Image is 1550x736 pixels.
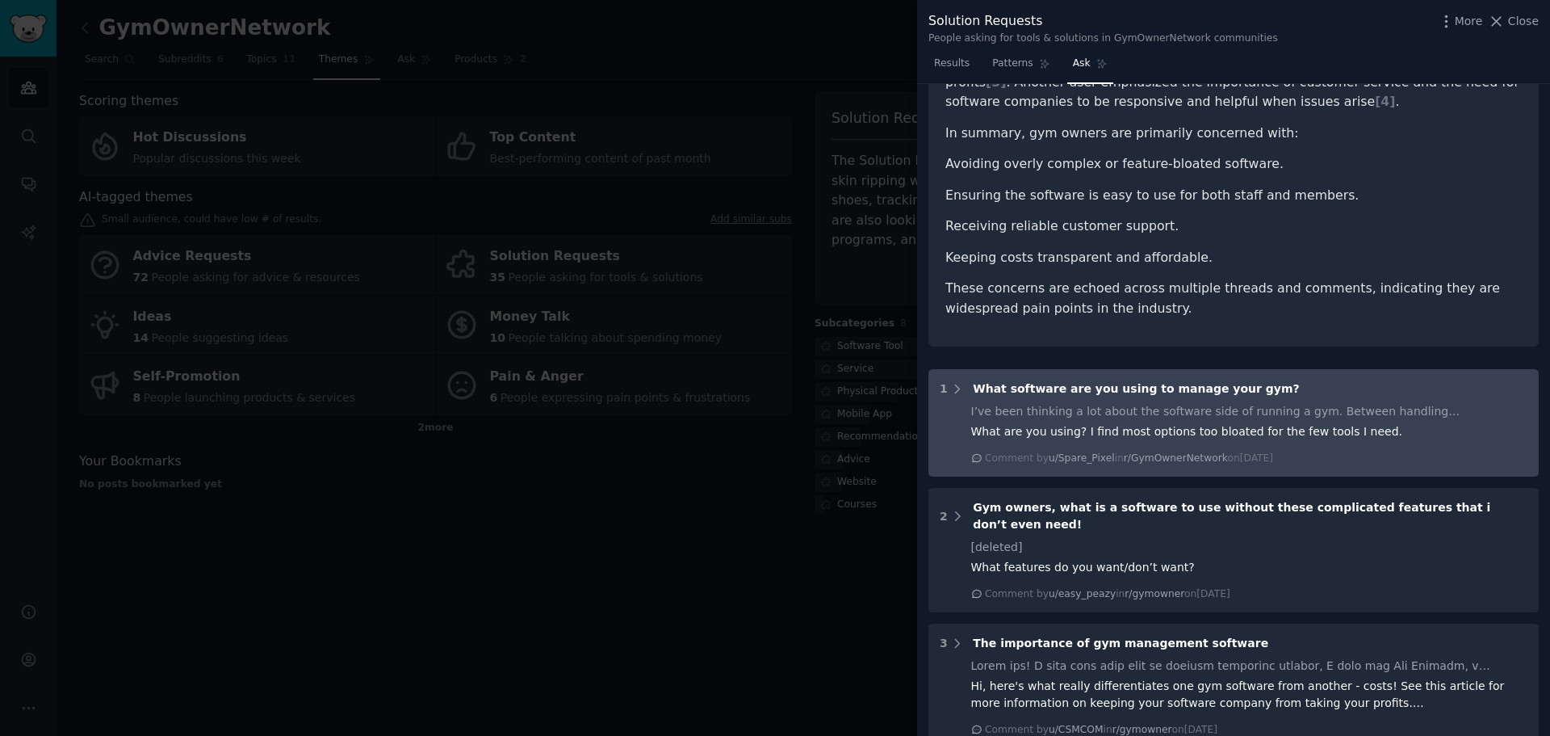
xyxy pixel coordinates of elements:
span: u/CSMCOM [1049,724,1104,735]
p: These concerns are echoed across multiple threads and comments, indicating they are widespread pa... [945,279,1522,318]
li: Avoiding overly complex or feature-bloated software. [945,154,1522,175]
button: More [1438,13,1483,30]
span: [ 4 ] [1375,94,1395,109]
div: I’ve been thinking a lot about the software side of running a gym. Between handling memberships, ... [971,403,1528,420]
a: Ask [1067,51,1113,84]
span: Patterns [992,57,1033,71]
div: What are you using? I find most options too bloated for the few tools I need. [971,423,1528,440]
span: [ 3 ] [986,74,1006,90]
div: Comment by in on [DATE] [985,452,1273,466]
span: What software are you using to manage your gym? [973,382,1299,395]
div: Solution Requests [928,11,1278,32]
div: [deleted] [971,539,1528,556]
a: Results [928,51,975,84]
div: Lorem ips! D sita cons adip elit se doeiusm temporinc utlabor, E dolo mag Ali Enimadm, v quisnost... [971,658,1528,675]
div: Hi, here's what really differentiates one gym software from another - costs! See this article for... [971,678,1528,712]
span: u/Spare_Pixel [1049,452,1115,464]
li: Ensuring the software is easy to use for both staff and members. [945,186,1522,206]
span: Gym owners, what is a software to use without these complicated features that i don’t even need! [973,501,1490,531]
button: Close [1488,13,1539,30]
span: More [1455,13,1483,30]
span: Close [1508,13,1539,30]
span: r/GymOwnerNetwork [1124,452,1228,464]
a: Patterns [987,51,1055,84]
div: 3 [940,635,948,652]
div: 1 [940,381,948,397]
span: r/gymowner [1125,588,1184,599]
li: Keeping costs transparent and affordable. [945,248,1522,268]
span: Results [934,57,970,71]
span: r/gymowner [1112,724,1172,735]
div: Comment by in on [DATE] [985,587,1230,602]
li: Receiving reliable customer support. [945,217,1522,237]
span: u/easy_peazy [1049,588,1116,599]
p: In summary, gym owners are primarily concerned with: [945,124,1522,144]
span: The importance of gym management software [973,637,1268,650]
div: 2 [940,508,948,525]
div: What features do you want/don’t want? [971,559,1528,576]
div: People asking for tools & solutions in GymOwnerNetwork communities [928,32,1278,46]
span: Ask [1073,57,1091,71]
